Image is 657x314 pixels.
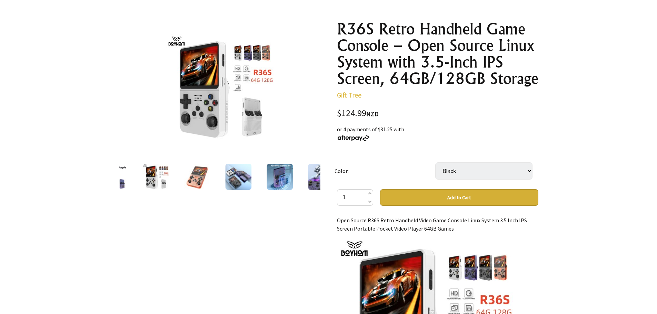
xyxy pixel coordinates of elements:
[184,164,210,190] img: R36S Retro Handheld Game Console – Open Source Linux System with 3.5-Inch IPS Screen, 64GB/128GB ...
[337,21,538,87] h1: R36S Retro Handheld Game Console – Open Source Linux System with 3.5-Inch IPS Screen, 64GB/128GB ...
[308,164,334,190] img: R36S Retro Handheld Game Console – Open Source Linux System with 3.5-Inch IPS Screen, 64GB/128GB ...
[337,135,370,141] img: Afterpay
[366,110,379,118] span: NZD
[142,164,169,190] img: R36S Retro Handheld Game Console – Open Source Linux System with 3.5-Inch IPS Screen, 64GB/128GB ...
[101,164,127,190] img: R36S Retro Handheld Game Console – Open Source Linux System with 3.5-Inch IPS Screen, 64GB/128GB ...
[337,125,538,142] div: or 4 payments of $31.25 with
[166,34,273,142] img: R36S Retro Handheld Game Console – Open Source Linux System with 3.5-Inch IPS Screen, 64GB/128GB ...
[267,164,293,190] img: R36S Retro Handheld Game Console – Open Source Linux System with 3.5-Inch IPS Screen, 64GB/128GB ...
[335,153,435,189] td: Color:
[337,109,538,118] div: $124.99
[380,189,538,206] button: Add to Cart
[337,216,538,233] p: Open Source R36S Retro Handheld Video Game Console Linux System 3.5 Inch IPS Screen Portable Pock...
[225,164,251,190] img: R36S Retro Handheld Game Console – Open Source Linux System with 3.5-Inch IPS Screen, 64GB/128GB ...
[337,91,361,99] a: Gift Tree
